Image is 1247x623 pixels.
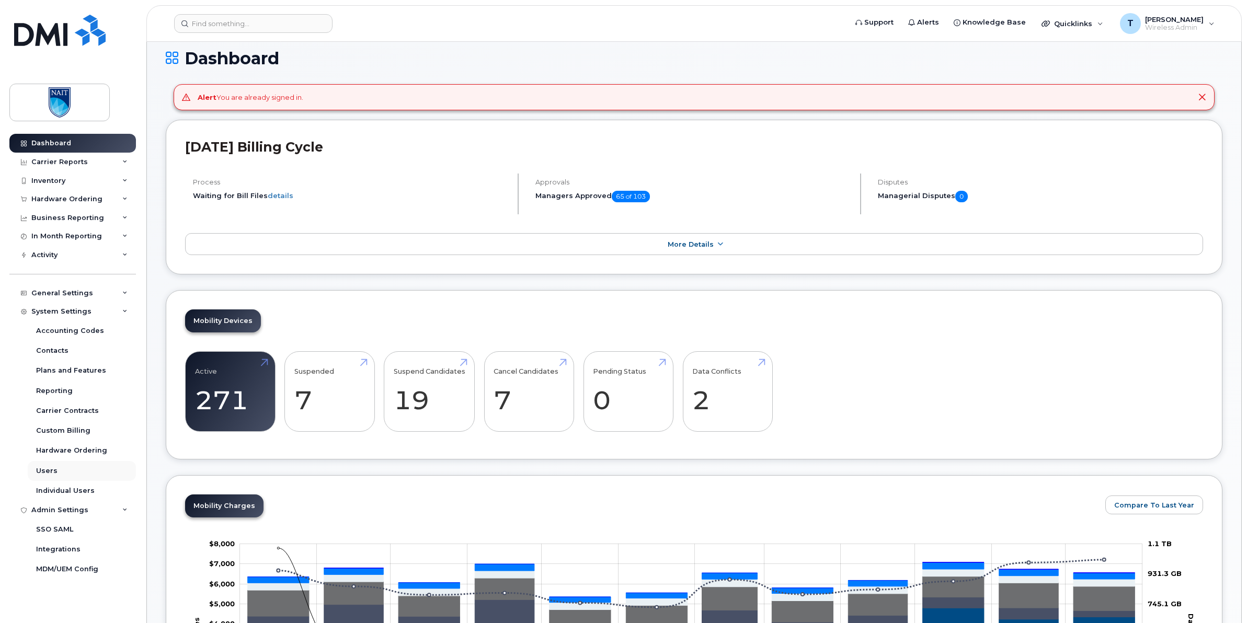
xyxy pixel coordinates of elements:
span: Knowledge Base [963,17,1026,28]
a: Active 271 [195,357,266,426]
g: Features [248,569,1135,609]
g: $0 [209,539,235,548]
span: T [1127,17,1134,30]
h4: Approvals [535,178,851,186]
div: You are already signed in. [198,93,303,102]
h2: [DATE] Billing Cycle [185,139,1203,155]
g: $0 [209,580,235,588]
a: Cancel Candidates 7 [494,357,564,426]
h5: Managers Approved [535,191,851,202]
h4: Process [193,178,509,186]
a: Mobility Devices [185,309,261,332]
strong: Alert [198,93,216,101]
a: details [268,191,293,200]
span: More Details [668,240,714,248]
a: Alerts [901,12,946,33]
g: $0 [209,599,235,608]
a: Suspended 7 [294,357,365,426]
input: Find something... [174,14,333,33]
div: Terry Waskowich [1113,13,1222,34]
h5: Managerial Disputes [878,191,1203,202]
a: Mobility Charges [185,494,264,517]
tspan: $8,000 [209,539,235,548]
h4: Disputes [878,178,1203,186]
li: Waiting for Bill Files [193,191,509,201]
span: Compare To Last Year [1114,500,1194,510]
tspan: 931.3 GB [1148,569,1182,578]
span: [PERSON_NAME] [1145,15,1204,24]
span: Quicklinks [1054,19,1092,28]
div: Quicklinks [1034,13,1111,34]
a: Data Conflicts 2 [692,357,763,426]
tspan: 745.1 GB [1148,599,1182,608]
tspan: 1.1 TB [1148,539,1172,548]
span: Wireless Admin [1145,24,1204,32]
h1: Dashboard [166,49,1222,67]
span: Alerts [917,17,939,28]
a: Knowledge Base [946,12,1033,33]
tspan: $7,000 [209,559,235,568]
span: Support [864,17,894,28]
span: 65 of 103 [612,191,650,202]
span: 0 [955,191,968,202]
a: Support [848,12,901,33]
button: Compare To Last Year [1105,495,1203,514]
g: $0 [209,559,235,568]
a: Suspend Candidates 19 [394,357,465,426]
tspan: $6,000 [209,580,235,588]
a: Pending Status 0 [593,357,663,426]
g: GST [248,562,1135,603]
tspan: $5,000 [209,599,235,608]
